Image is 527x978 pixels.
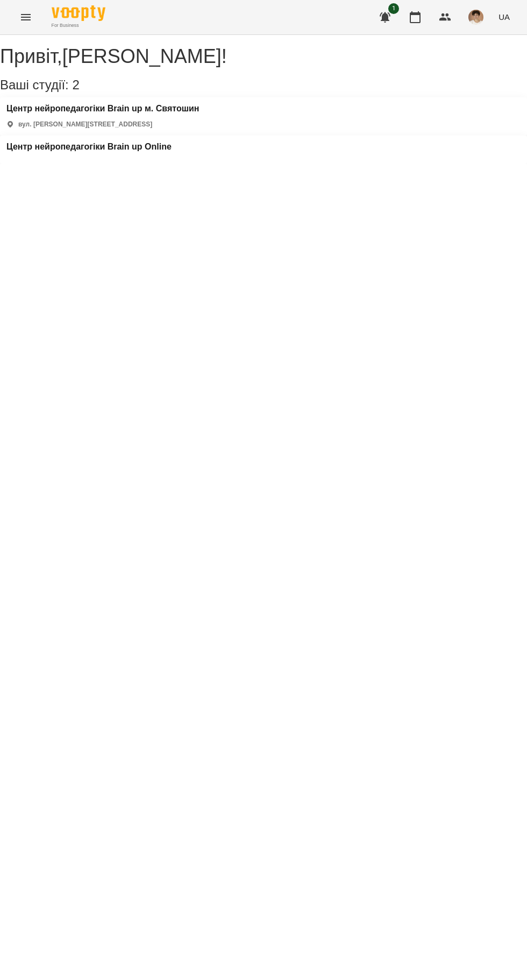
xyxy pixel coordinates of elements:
[494,7,514,27] button: UA
[388,3,399,14] span: 1
[468,10,483,25] img: 31d4c4074aa92923e42354039cbfc10a.jpg
[6,142,172,152] a: Центр нейропедагогіки Brain up Online
[6,104,200,114] a: Центр нейропедагогіки Brain up м. Святошин
[72,77,79,92] span: 2
[498,11,510,23] span: UA
[18,120,152,129] p: вул. [PERSON_NAME][STREET_ADDRESS]
[13,4,39,30] button: Menu
[52,5,105,21] img: Voopty Logo
[52,22,105,29] span: For Business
